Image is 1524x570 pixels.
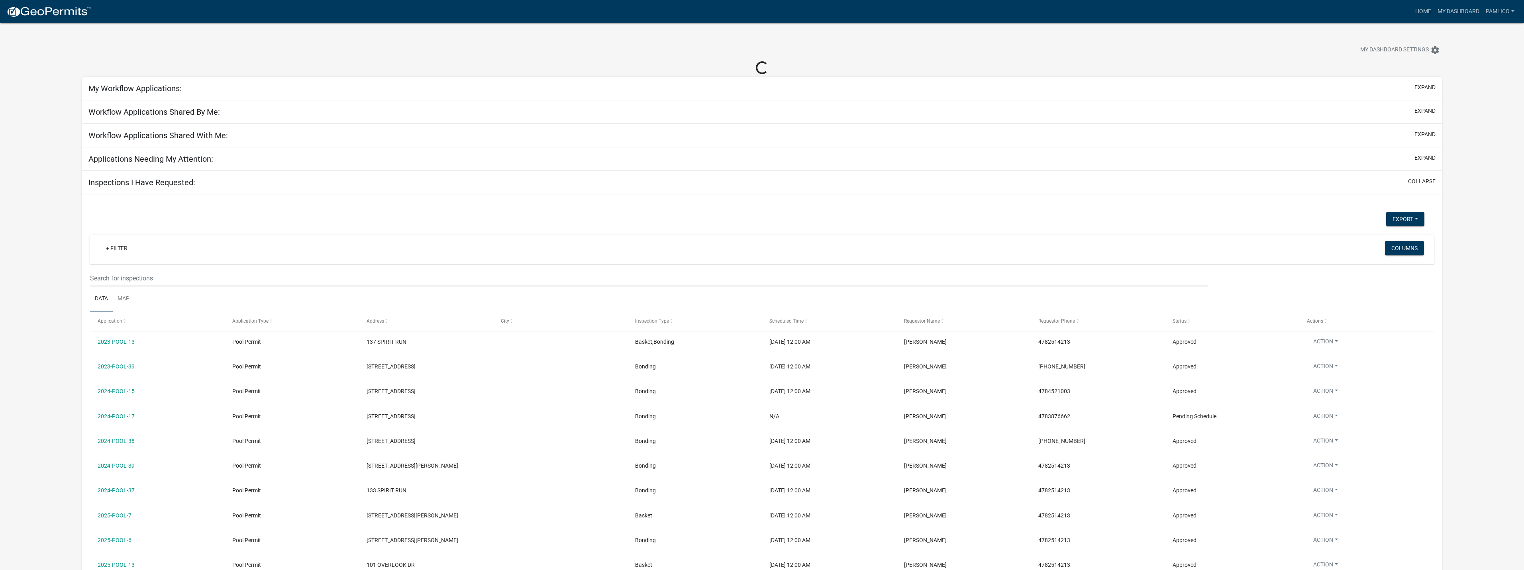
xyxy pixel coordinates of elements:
[1038,487,1070,494] span: 4782514213
[232,363,261,370] span: Pool Permit
[769,487,810,494] span: 08/28/2024, 12:00 AM
[769,438,810,444] span: 08/05/2024, 12:00 AM
[98,487,135,494] a: 2024-POOL-37
[1173,487,1196,494] span: Approved
[904,413,947,419] span: Courtney
[1031,311,1165,331] datatable-header-cell: Requestor Phone
[367,318,384,324] span: Address
[88,178,195,187] h5: Inspections I Have Requested:
[367,388,416,394] span: 114 BUCKHORN CIR
[98,413,135,419] a: 2024-POOL-17
[904,388,947,394] span: Cedrick Moreland
[769,339,810,345] span: 08/15/2023, 12:00 AM
[1307,511,1344,523] button: Action
[635,363,656,370] span: Bonding
[635,487,656,494] span: Bonding
[1038,537,1070,543] span: 4782514213
[1038,413,1070,419] span: 4783876662
[635,537,656,543] span: Bonding
[98,388,135,394] a: 2024-POOL-15
[98,318,122,324] span: Application
[896,311,1030,331] datatable-header-cell: Requestor Name
[232,318,269,324] span: Application Type
[232,562,261,568] span: Pool Permit
[367,462,458,469] span: 105 LISA WOODS LN
[493,311,628,331] datatable-header-cell: City
[1307,412,1344,423] button: Action
[769,512,810,519] span: 03/24/2025, 12:00 AM
[88,84,182,93] h5: My Workflow Applications:
[1360,45,1429,55] span: My Dashboard Settings
[904,438,947,444] span: Courtney
[232,413,261,419] span: Pool Permit
[635,438,656,444] span: Bonding
[367,537,458,543] span: 137 SINCLAIR DR
[635,562,652,568] span: Basket
[1173,363,1196,370] span: Approved
[1307,337,1344,349] button: Action
[367,487,406,494] span: 133 SPIRIT RUN
[98,339,135,345] a: 2023-POOL-13
[98,537,131,543] a: 2025-POOL-6
[367,512,458,519] span: 220 PINE KNOLL LN
[1038,512,1070,519] span: 4782514213
[88,154,213,164] h5: Applications Needing My Attention:
[769,562,810,568] span: 04/02/2025, 12:00 AM
[904,462,947,469] span: CHRIS
[1165,311,1299,331] datatable-header-cell: Status
[1307,437,1344,448] button: Action
[367,339,406,345] span: 137 SPIRIT RUN
[90,311,224,331] datatable-header-cell: Application
[904,537,947,543] span: Maureen McDonnell
[1038,438,1085,444] span: 478-251-4213
[1483,4,1518,19] a: pamlico
[1307,461,1344,473] button: Action
[769,462,810,469] span: 08/16/2024, 12:00 AM
[1414,130,1436,139] button: expand
[1173,562,1196,568] span: Approved
[232,487,261,494] span: Pool Permit
[90,270,1208,286] input: Search for inspections
[635,512,652,519] span: Basket
[367,363,416,370] span: 143 N SUGAR CREEK RD
[98,512,131,519] a: 2025-POOL-7
[1307,387,1344,398] button: Action
[98,363,135,370] a: 2023-POOL-39
[1038,318,1075,324] span: Requestor Phone
[367,413,416,419] span: 224 EAGLES WAY
[635,413,656,419] span: Bonding
[769,537,810,543] span: 04/02/2025, 12:00 AM
[1038,388,1070,394] span: 4784521003
[904,318,940,324] span: Requestor Name
[90,286,113,312] a: Data
[232,438,261,444] span: Pool Permit
[232,537,261,543] span: Pool Permit
[98,462,135,469] a: 2024-POOL-39
[1430,45,1440,55] i: settings
[1038,562,1070,568] span: 4782514213
[501,318,509,324] span: City
[1173,413,1216,419] span: Pending Schedule
[1307,536,1344,547] button: Action
[1408,177,1436,186] button: collapse
[1173,512,1196,519] span: Approved
[232,512,261,519] span: Pool Permit
[769,363,810,370] span: 10/31/2023, 12:00 AM
[904,512,947,519] span: Maureen McDonnell
[232,339,261,345] span: Pool Permit
[769,388,810,394] span: 04/03/2024, 12:00 AM
[1354,42,1446,58] button: My Dashboard Settingssettings
[1414,83,1436,92] button: expand
[635,339,674,345] span: Basket,Bonding
[1412,4,1434,19] a: Home
[232,462,261,469] span: Pool Permit
[359,311,493,331] datatable-header-cell: Address
[904,363,947,370] span: Troy Thiel
[635,318,669,324] span: Inspection Type
[1307,318,1323,324] span: Actions
[1414,154,1436,162] button: expand
[628,311,762,331] datatable-header-cell: Inspection Type
[904,562,947,568] span: Maureen McDonnell
[904,339,947,345] span: Chris Deal
[98,438,135,444] a: 2024-POOL-38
